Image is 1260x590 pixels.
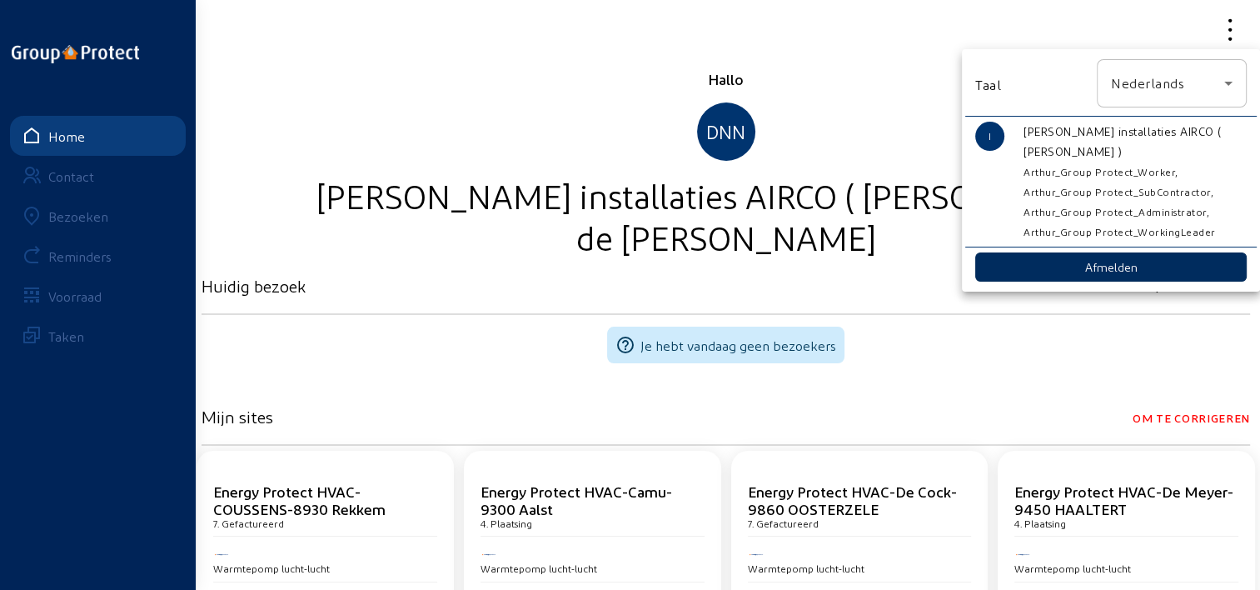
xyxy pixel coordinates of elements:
[1111,75,1184,91] span: Nederlands
[975,252,1247,282] button: Afmelden
[965,75,1087,95] div: Taal
[1023,162,1247,242] div: Arthur_Group Protect_Worker, Arthur_Group Protect_SubContractor, Arthur_Group Protect_Administrat...
[1023,122,1247,162] div: [PERSON_NAME] installaties AIRCO ( [PERSON_NAME] )
[975,122,1004,151] div: I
